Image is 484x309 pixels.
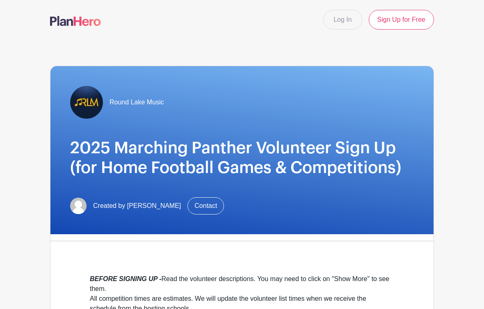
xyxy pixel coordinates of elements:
[110,97,164,107] span: Round Lake Music
[323,10,362,30] a: Log In
[369,10,434,30] a: Sign Up for Free
[93,201,181,211] span: Created by [PERSON_NAME]
[70,138,414,178] h1: 2025 Marching Panther Volunteer Sign Up (for Home Football Games & Competitions)
[90,275,162,282] em: BEFORE SIGNING UP -
[50,16,101,26] img: logo-507f7623f17ff9eddc593b1ce0a138ce2505c220e1c5a4e2b4648c50719b7d32.svg
[187,197,224,214] a: Contact
[70,198,87,214] img: default-ce2991bfa6775e67f084385cd625a349d9dcbb7a52a09fb2fda1e96e2d18dcdb.png
[70,86,103,119] img: RLM%20Profile%20Logo.jpg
